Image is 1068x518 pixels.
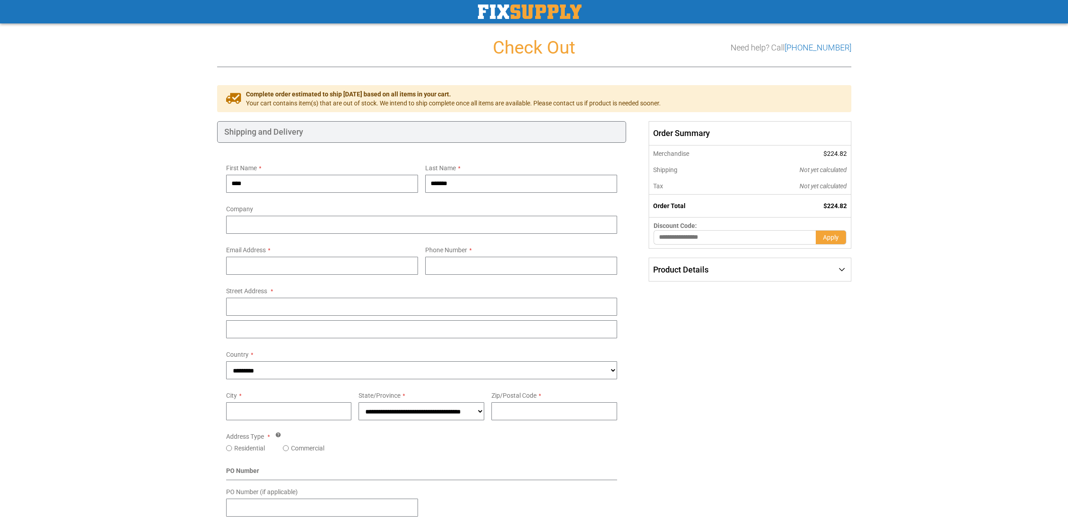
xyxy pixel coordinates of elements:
[359,392,400,399] span: State/Province
[800,166,847,173] span: Not yet calculated
[653,166,677,173] span: Shipping
[226,164,257,172] span: First Name
[785,43,851,52] a: [PHONE_NUMBER]
[226,466,618,480] div: PO Number
[816,230,846,245] button: Apply
[478,5,582,19] img: Fix Industrial Supply
[649,145,739,162] th: Merchandise
[653,265,709,274] span: Product Details
[654,222,697,229] span: Discount Code:
[226,392,237,399] span: City
[226,205,253,213] span: Company
[226,287,267,295] span: Street Address
[491,392,536,399] span: Zip/Postal Code
[649,121,851,145] span: Order Summary
[234,444,265,453] label: Residential
[478,5,582,19] a: store logo
[823,202,847,209] span: $224.82
[246,90,661,99] span: Complete order estimated to ship [DATE] based on all items in your cart.
[731,43,851,52] h3: Need help? Call
[823,150,847,157] span: $224.82
[226,246,266,254] span: Email Address
[246,99,661,108] span: Your cart contains item(s) that are out of stock. We intend to ship complete once all items are a...
[425,164,456,172] span: Last Name
[649,178,739,195] th: Tax
[291,444,324,453] label: Commercial
[226,351,249,358] span: Country
[226,488,298,495] span: PO Number (if applicable)
[823,234,839,241] span: Apply
[800,182,847,190] span: Not yet calculated
[217,121,627,143] div: Shipping and Delivery
[226,433,264,440] span: Address Type
[653,202,686,209] strong: Order Total
[217,38,851,58] h1: Check Out
[425,246,467,254] span: Phone Number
